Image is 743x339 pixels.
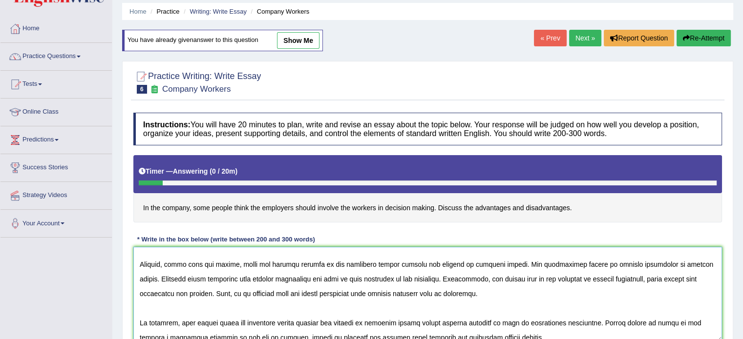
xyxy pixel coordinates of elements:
a: Online Class [0,99,112,123]
a: show me [277,32,319,49]
a: Success Stories [0,154,112,179]
span: 6 [137,85,147,94]
a: Home [0,15,112,40]
small: Exam occurring question [149,85,160,94]
a: Practice Questions [0,43,112,67]
h4: You will have 20 minutes to plan, write and revise an essay about the topic below. Your response ... [133,113,722,145]
button: Report Question [604,30,674,46]
a: « Prev [534,30,566,46]
a: Writing: Write Essay [190,8,247,15]
a: Next » [569,30,601,46]
div: You have already given answer to this question [122,30,323,51]
li: Practice [148,7,179,16]
b: ) [235,167,237,175]
button: Re-Attempt [677,30,731,46]
b: ( [210,167,212,175]
h2: Practice Writing: Write Essay [133,69,261,94]
a: Strategy Videos [0,182,112,206]
a: Predictions [0,126,112,151]
b: Answering [173,167,208,175]
small: Company Workers [162,84,231,94]
b: Instructions: [143,120,191,129]
a: Tests [0,71,112,95]
h5: Timer — [139,168,237,175]
a: Home [129,8,147,15]
a: Your Account [0,210,112,234]
div: * Write in the box below (write between 200 and 300 words) [133,235,318,244]
li: Company Workers [249,7,310,16]
b: 0 / 20m [212,167,235,175]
